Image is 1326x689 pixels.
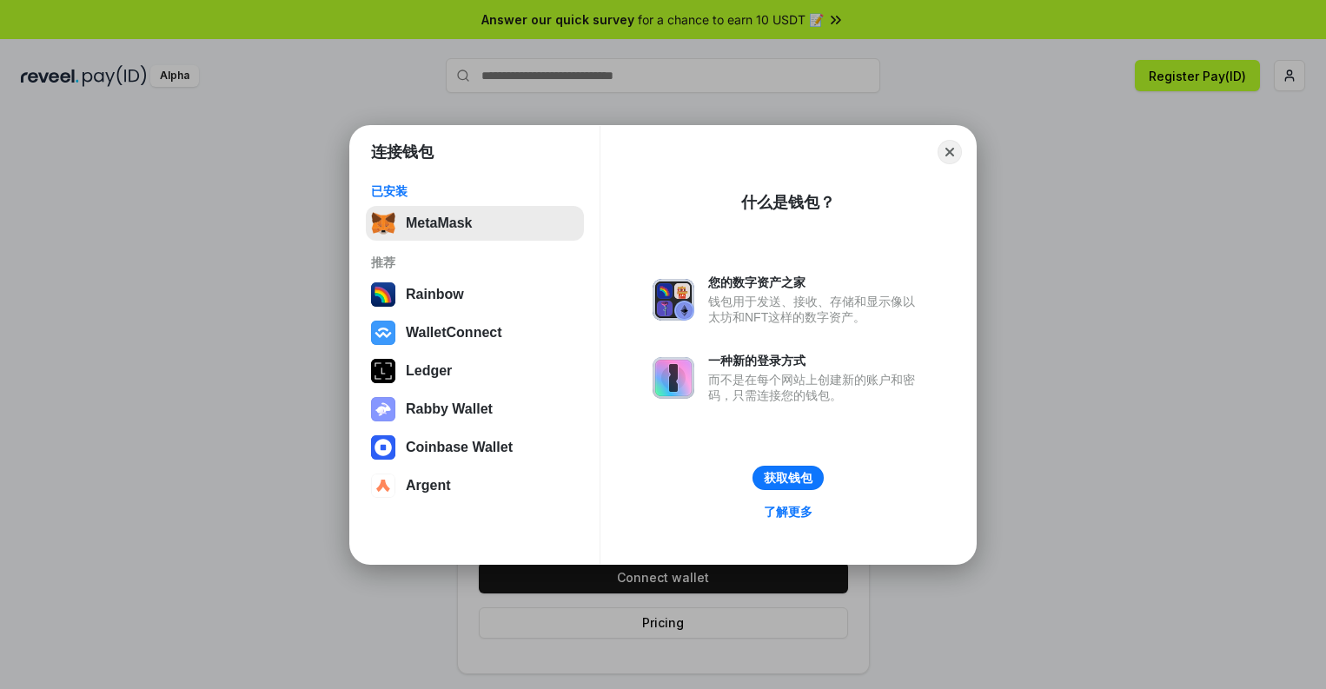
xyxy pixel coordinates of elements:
div: Rabby Wallet [406,401,493,417]
div: WalletConnect [406,325,502,341]
img: svg+xml,%3Csvg%20xmlns%3D%22http%3A%2F%2Fwww.w3.org%2F2000%2Fsvg%22%20width%3D%2228%22%20height%3... [371,359,395,383]
div: Ledger [406,363,452,379]
button: Rainbow [366,277,584,312]
img: svg+xml,%3Csvg%20width%3D%2228%22%20height%3D%2228%22%20viewBox%3D%220%200%2028%2028%22%20fill%3D... [371,435,395,460]
h1: 连接钱包 [371,142,434,162]
div: 而不是在每个网站上创建新的账户和密码，只需连接您的钱包。 [708,372,924,403]
div: Argent [406,478,451,494]
button: Rabby Wallet [366,392,584,427]
img: svg+xml,%3Csvg%20xmlns%3D%22http%3A%2F%2Fwww.w3.org%2F2000%2Fsvg%22%20fill%3D%22none%22%20viewBox... [653,279,694,321]
div: Coinbase Wallet [406,440,513,455]
button: Coinbase Wallet [366,430,584,465]
div: 您的数字资产之家 [708,275,924,290]
a: 了解更多 [753,500,823,523]
div: 获取钱包 [764,470,812,486]
div: Rainbow [406,287,464,302]
img: svg+xml,%3Csvg%20fill%3D%22none%22%20height%3D%2233%22%20viewBox%3D%220%200%2035%2033%22%20width%... [371,211,395,235]
div: 了解更多 [764,504,812,520]
button: Close [938,140,962,164]
div: 一种新的登录方式 [708,353,924,368]
button: Argent [366,468,584,503]
div: 推荐 [371,255,579,270]
div: MetaMask [406,215,472,231]
div: 什么是钱包？ [741,192,835,213]
img: svg+xml,%3Csvg%20width%3D%2228%22%20height%3D%2228%22%20viewBox%3D%220%200%2028%2028%22%20fill%3D... [371,321,395,345]
button: Ledger [366,354,584,388]
img: svg+xml,%3Csvg%20width%3D%2228%22%20height%3D%2228%22%20viewBox%3D%220%200%2028%2028%22%20fill%3D... [371,474,395,498]
img: svg+xml,%3Csvg%20xmlns%3D%22http%3A%2F%2Fwww.w3.org%2F2000%2Fsvg%22%20fill%3D%22none%22%20viewBox... [371,397,395,421]
button: WalletConnect [366,315,584,350]
div: 钱包用于发送、接收、存储和显示像以太坊和NFT这样的数字资产。 [708,294,924,325]
button: 获取钱包 [753,466,824,490]
button: MetaMask [366,206,584,241]
img: svg+xml,%3Csvg%20xmlns%3D%22http%3A%2F%2Fwww.w3.org%2F2000%2Fsvg%22%20fill%3D%22none%22%20viewBox... [653,357,694,399]
img: svg+xml,%3Csvg%20width%3D%22120%22%20height%3D%22120%22%20viewBox%3D%220%200%20120%20120%22%20fil... [371,282,395,307]
div: 已安装 [371,183,579,199]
